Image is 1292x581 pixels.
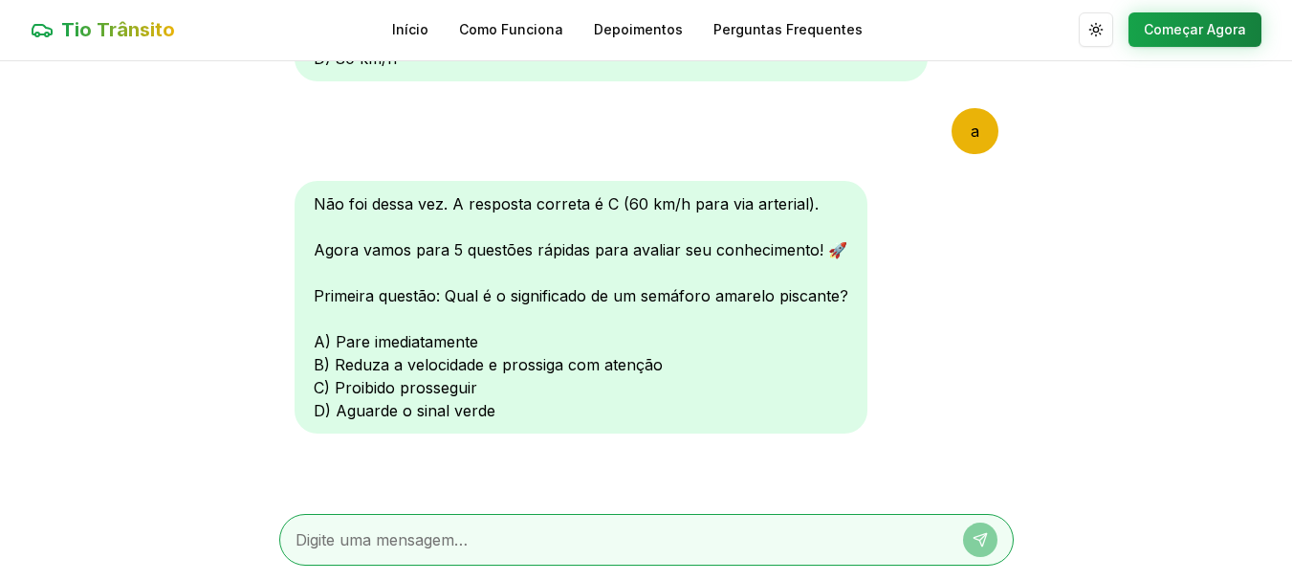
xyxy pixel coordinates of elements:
a: Como Funciona [459,20,563,39]
a: Perguntas Frequentes [713,20,863,39]
div: Não foi dessa vez. A resposta correta é C (60 km/h para via arterial). Agora vamos para 5 questõe... [295,181,867,434]
a: Início [392,20,428,39]
span: Tio Trânsito [61,16,175,43]
a: Tio Trânsito [31,16,175,43]
a: Depoimentos [594,20,683,39]
div: a [952,108,998,154]
button: Começar Agora [1128,12,1261,47]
